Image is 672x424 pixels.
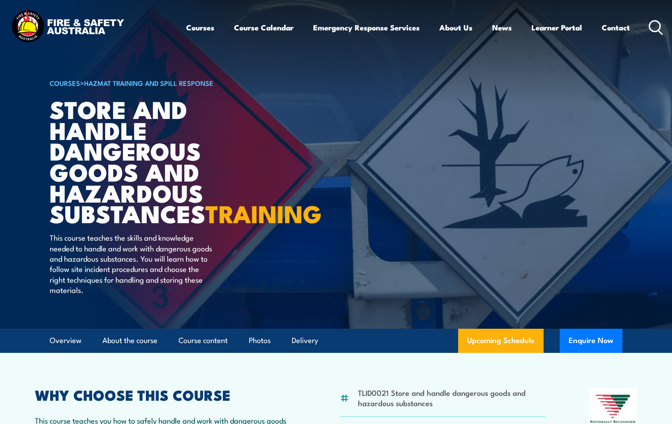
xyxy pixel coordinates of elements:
h2: WHY CHOOSE THIS COURSE [35,388,296,401]
a: Emergency Response Services [313,16,420,39]
a: News [492,16,512,39]
h1: Store And Handle Dangerous Goods and Hazardous Substances [50,98,271,224]
a: Contact [602,16,630,39]
a: Course Calendar [234,16,293,39]
a: Delivery [292,329,318,352]
a: Upcoming Schedule [458,329,544,353]
a: Course content [179,329,228,352]
h6: > [50,77,271,88]
a: Learner Portal [532,16,582,39]
a: Photos [249,329,271,352]
a: About the course [102,329,157,352]
p: This course teaches the skills and knowledge needed to handle and work with dangerous goods and h... [50,232,213,295]
a: Courses [186,16,214,39]
a: About Us [439,16,472,39]
li: TLID0021 Store and handle dangerous goods and hazardous substances [358,387,545,408]
a: Overview [50,329,81,352]
button: Enquire Now [560,329,622,353]
a: HAZMAT Training and Spill Response [84,78,213,88]
strong: TRAINING [205,194,322,231]
a: COURSES [50,78,80,88]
